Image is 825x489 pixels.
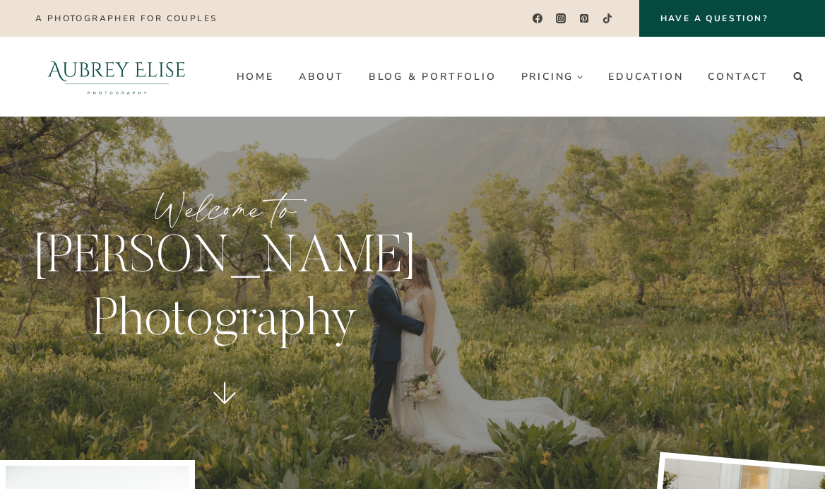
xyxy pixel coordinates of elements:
a: Pricing [509,65,596,88]
a: Instagram [551,8,571,29]
a: Pinterest [574,8,595,29]
p: A photographer for couples [35,13,217,23]
a: About [286,65,356,88]
a: Blog & Portfolio [356,65,509,88]
a: Education [596,65,696,88]
button: View Search Form [788,67,808,87]
nav: Primary Navigation [224,65,781,88]
span: Pricing [521,71,584,82]
a: Contact [696,65,781,88]
a: Home [224,65,286,88]
p: Welcome to [8,182,442,235]
a: Facebook [527,8,547,29]
img: Aubrey Elise Photography [17,37,217,117]
a: TikTok [598,8,618,29]
p: [PERSON_NAME] Photography [8,228,442,354]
